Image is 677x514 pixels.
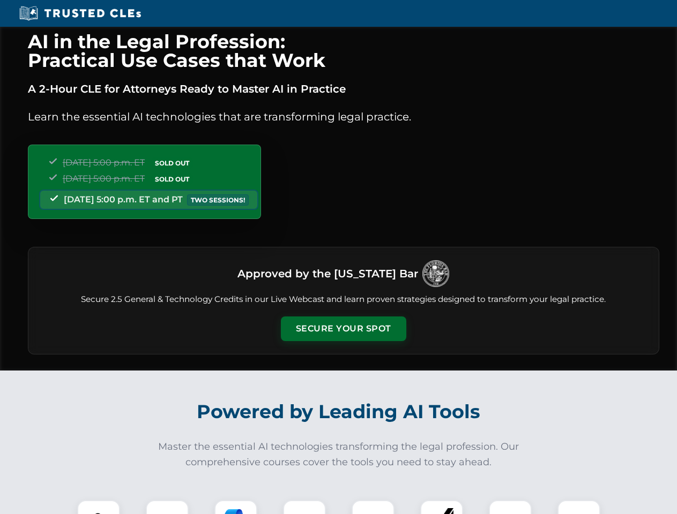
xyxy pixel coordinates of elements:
h3: Approved by the [US_STATE] Bar [237,264,418,283]
img: Logo [422,260,449,287]
span: [DATE] 5:00 p.m. ET [63,173,145,184]
span: SOLD OUT [151,173,193,185]
span: SOLD OUT [151,157,193,169]
h1: AI in the Legal Profession: Practical Use Cases that Work [28,32,659,70]
p: Master the essential AI technologies transforming the legal profession. Our comprehensive courses... [151,439,526,470]
p: Learn the essential AI technologies that are transforming legal practice. [28,108,659,125]
span: [DATE] 5:00 p.m. ET [63,157,145,168]
img: Trusted CLEs [16,5,144,21]
button: Secure Your Spot [281,316,406,341]
p: Secure 2.5 General & Technology Credits in our Live Webcast and learn proven strategies designed ... [41,293,646,306]
h2: Powered by Leading AI Tools [42,393,636,430]
p: A 2-Hour CLE for Attorneys Ready to Master AI in Practice [28,80,659,97]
